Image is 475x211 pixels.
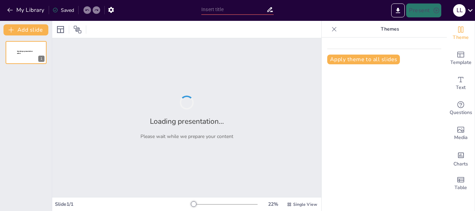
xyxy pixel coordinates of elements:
[447,171,475,196] div: Add a table
[453,3,466,17] button: L L
[447,21,475,46] div: Change the overall theme
[6,41,47,64] div: 1
[327,55,400,64] button: Apply theme to all slides
[454,134,468,141] span: Media
[265,201,281,208] div: 22 %
[447,71,475,96] div: Add text boxes
[73,25,82,34] span: Position
[340,21,440,38] p: Themes
[17,50,33,54] span: Sendsteps presentation editor
[5,5,47,16] button: My Library
[55,24,66,35] div: Layout
[55,201,191,208] div: Slide 1 / 1
[447,121,475,146] div: Add images, graphics, shapes or video
[293,202,317,207] span: Single View
[450,59,472,66] span: Template
[201,5,266,15] input: Insert title
[53,7,74,14] div: Saved
[447,46,475,71] div: Add ready made slides
[453,160,468,168] span: Charts
[150,116,224,126] h2: Loading presentation...
[454,184,467,192] span: Table
[140,133,233,140] p: Please wait while we prepare your content
[406,3,441,17] button: Present
[391,3,405,17] button: Export to PowerPoint
[453,4,466,17] div: L L
[447,96,475,121] div: Get real-time input from your audience
[447,146,475,171] div: Add charts and graphs
[38,56,45,62] div: 1
[453,34,469,41] span: Theme
[3,24,48,35] button: Add slide
[450,109,472,116] span: Questions
[456,84,466,91] span: Text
